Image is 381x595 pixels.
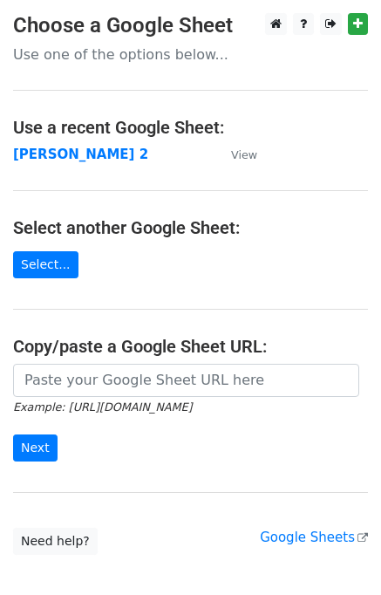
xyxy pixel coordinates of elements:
h4: Copy/paste a Google Sheet URL: [13,336,368,357]
input: Paste your Google Sheet URL here [13,364,359,397]
a: Google Sheets [260,530,368,545]
h3: Choose a Google Sheet [13,13,368,38]
a: [PERSON_NAME] 2 [13,147,148,162]
a: Need help? [13,528,98,555]
small: Example: [URL][DOMAIN_NAME] [13,400,192,414]
p: Use one of the options below... [13,45,368,64]
h4: Select another Google Sheet: [13,217,368,238]
small: View [231,148,257,161]
h4: Use a recent Google Sheet: [13,117,368,138]
input: Next [13,434,58,462]
a: Select... [13,251,78,278]
a: View [214,147,257,162]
